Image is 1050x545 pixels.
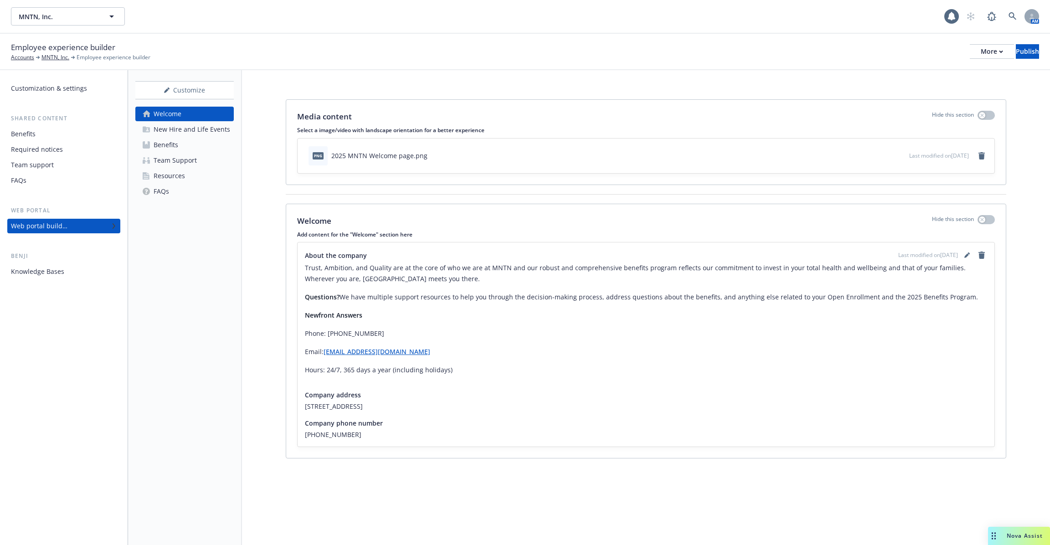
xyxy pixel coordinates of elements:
div: Customization & settings [11,81,87,96]
p: Hide this section [932,215,974,227]
div: Welcome [154,107,181,121]
p: Hide this section [932,111,974,123]
button: preview file [897,151,906,160]
span: png [313,152,324,159]
strong: Newfront Answers [305,311,362,319]
p: We have multiple support resources to help you through the decision-making process, address quest... [305,292,987,303]
div: Web portal builder [11,219,67,233]
p: Add content for the "Welcome" section here [297,231,995,238]
a: remove [976,250,987,261]
span: Employee experience builder [11,41,115,53]
p: Phone: [PHONE_NUMBER] [305,328,987,339]
a: remove [976,150,987,161]
p: Trust, Ambition, and Quality are at the core of who we are at MNTN and our robust and comprehensi... [305,262,987,284]
a: New Hire and Life Events [135,122,234,137]
a: FAQs [135,184,234,199]
div: FAQs [11,173,26,188]
div: FAQs [154,184,169,199]
a: Benefits [7,127,120,141]
a: Team Support [135,153,234,168]
div: Benefits [11,127,36,141]
span: Last modified on [DATE] [909,152,969,159]
strong: Questions? [305,293,340,301]
p: Media content [297,111,352,123]
button: More [970,44,1014,59]
p: Hours: 24/7, 365 days a year (including holidays)​ [305,365,987,375]
div: Customize [135,82,234,99]
a: Required notices [7,142,120,157]
span: Employee experience builder [77,53,150,62]
button: download file [883,151,890,160]
a: Start snowing [962,7,980,26]
a: Search [1004,7,1022,26]
a: Customization & settings [7,81,120,96]
a: Benefits [135,138,234,152]
button: Nova Assist [988,527,1050,545]
span: Nova Assist [1007,532,1043,540]
div: Benefits [154,138,178,152]
p: Select a image/video with landscape orientation for a better experience [297,126,995,134]
a: Welcome [135,107,234,121]
span: Last modified on [DATE] [898,251,958,259]
a: editPencil [962,250,973,261]
a: Report a Bug [983,7,1001,26]
button: Publish [1016,44,1039,59]
div: Knowledge Bases [11,264,64,279]
a: Knowledge Bases [7,264,120,279]
div: Web portal [7,206,120,215]
a: [EMAIL_ADDRESS][DOMAIN_NAME] [324,347,430,356]
span: [PHONE_NUMBER] [305,430,987,439]
div: Publish [1016,45,1039,58]
a: Accounts [11,53,34,62]
div: Resources [154,169,185,183]
p: Email: [305,346,987,357]
div: Required notices [11,142,63,157]
span: Company phone number [305,418,383,428]
a: MNTN, Inc. [41,53,69,62]
span: MNTN, Inc. [19,12,98,21]
button: Customize [135,81,234,99]
a: Resources [135,169,234,183]
span: About the company [305,251,367,260]
div: Benji [7,252,120,261]
div: 2025 MNTN Welcome page.png [331,151,427,160]
a: Team support [7,158,120,172]
span: Company address [305,390,361,400]
div: Shared content [7,114,120,123]
span: [STREET_ADDRESS] [305,401,987,411]
a: Web portal builder [7,219,120,233]
a: FAQs [7,173,120,188]
div: Drag to move [988,527,999,545]
p: Welcome [297,215,331,227]
div: Team support [11,158,54,172]
div: New Hire and Life Events [154,122,230,137]
div: More [981,45,1003,58]
div: Team Support [154,153,197,168]
button: MNTN, Inc. [11,7,125,26]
